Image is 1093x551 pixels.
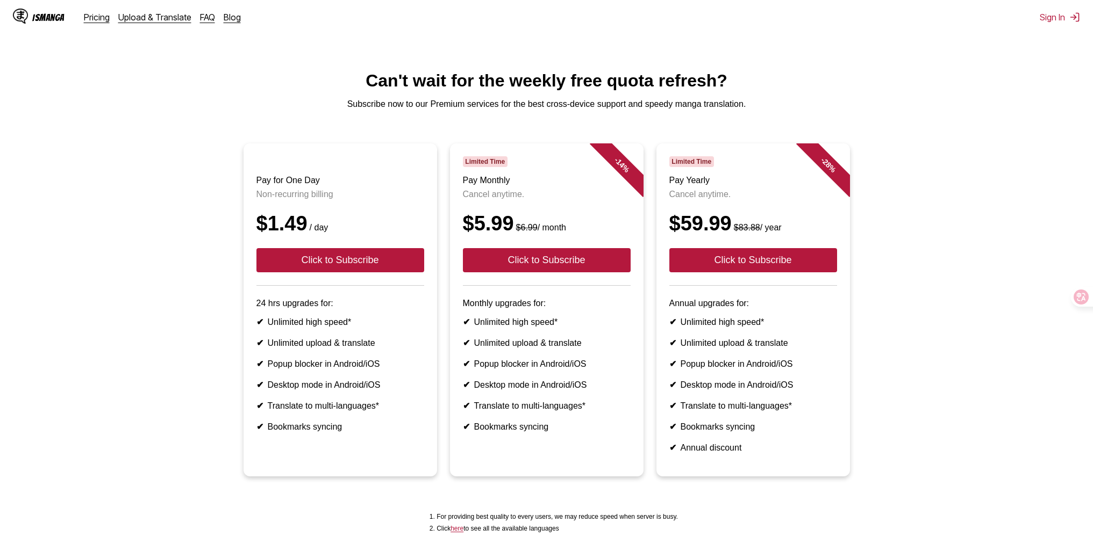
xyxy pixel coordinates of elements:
p: Monthly upgrades for: [463,299,631,308]
a: Upload & Translate [118,12,191,23]
li: For providing best quality to every users, we may reduce speed when server is busy. [437,513,678,520]
b: ✔ [256,380,263,389]
li: Click to see all the available languages [437,525,678,532]
p: Cancel anytime. [463,190,631,199]
span: Limited Time [669,156,714,167]
b: ✔ [463,317,470,327]
a: FAQ [200,12,215,23]
span: Limited Time [463,156,508,167]
li: Translate to multi-languages* [463,401,631,411]
b: ✔ [669,443,676,452]
small: / day [308,223,328,232]
b: ✔ [463,380,470,389]
li: Popup blocker in Android/iOS [669,359,837,369]
b: ✔ [463,422,470,431]
li: Unlimited high speed* [463,317,631,327]
s: $83.88 [734,223,760,232]
b: ✔ [669,422,676,431]
b: ✔ [669,317,676,327]
button: Sign In [1040,12,1080,23]
div: $59.99 [669,212,837,235]
b: ✔ [669,338,676,347]
li: Unlimited upload & translate [669,338,837,348]
b: ✔ [463,338,470,347]
li: Unlimited upload & translate [256,338,424,348]
b: ✔ [669,359,676,368]
b: ✔ [256,401,263,410]
div: $1.49 [256,212,424,235]
b: ✔ [463,359,470,368]
li: Desktop mode in Android/iOS [669,380,837,390]
p: Non-recurring billing [256,190,424,199]
li: Popup blocker in Android/iOS [256,359,424,369]
b: ✔ [463,401,470,410]
b: ✔ [256,338,263,347]
p: Cancel anytime. [669,190,837,199]
b: ✔ [256,317,263,327]
h1: Can't wait for the weekly free quota refresh? [9,71,1084,91]
b: ✔ [256,359,263,368]
p: 24 hrs upgrades for: [256,299,424,308]
div: - 28 % [796,133,860,197]
li: Unlimited high speed* [256,317,424,327]
p: Annual upgrades for: [669,299,837,308]
img: IsManga Logo [13,9,28,24]
li: Bookmarks syncing [256,422,424,432]
div: - 14 % [589,133,654,197]
li: Bookmarks syncing [463,422,631,432]
div: IsManga [32,12,65,23]
button: Click to Subscribe [463,248,631,272]
li: Translate to multi-languages* [669,401,837,411]
b: ✔ [669,401,676,410]
h3: Pay for One Day [256,176,424,185]
a: Available languages [451,525,463,532]
li: Desktop mode in Android/iOS [463,380,631,390]
small: / month [514,223,566,232]
li: Translate to multi-languages* [256,401,424,411]
b: ✔ [669,380,676,389]
li: Bookmarks syncing [669,422,837,432]
h3: Pay Monthly [463,176,631,185]
p: Subscribe now to our Premium services for the best cross-device support and speedy manga translat... [9,99,1084,109]
div: $5.99 [463,212,631,235]
li: Annual discount [669,443,837,453]
h3: Pay Yearly [669,176,837,185]
li: Popup blocker in Android/iOS [463,359,631,369]
button: Click to Subscribe [669,248,837,272]
b: ✔ [256,422,263,431]
a: IsManga LogoIsManga [13,9,84,26]
li: Unlimited high speed* [669,317,837,327]
a: Pricing [84,12,110,23]
li: Desktop mode in Android/iOS [256,380,424,390]
small: / year [732,223,782,232]
s: $6.99 [516,223,538,232]
a: Blog [224,12,241,23]
button: Click to Subscribe [256,248,424,272]
img: Sign out [1069,12,1080,23]
li: Unlimited upload & translate [463,338,631,348]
